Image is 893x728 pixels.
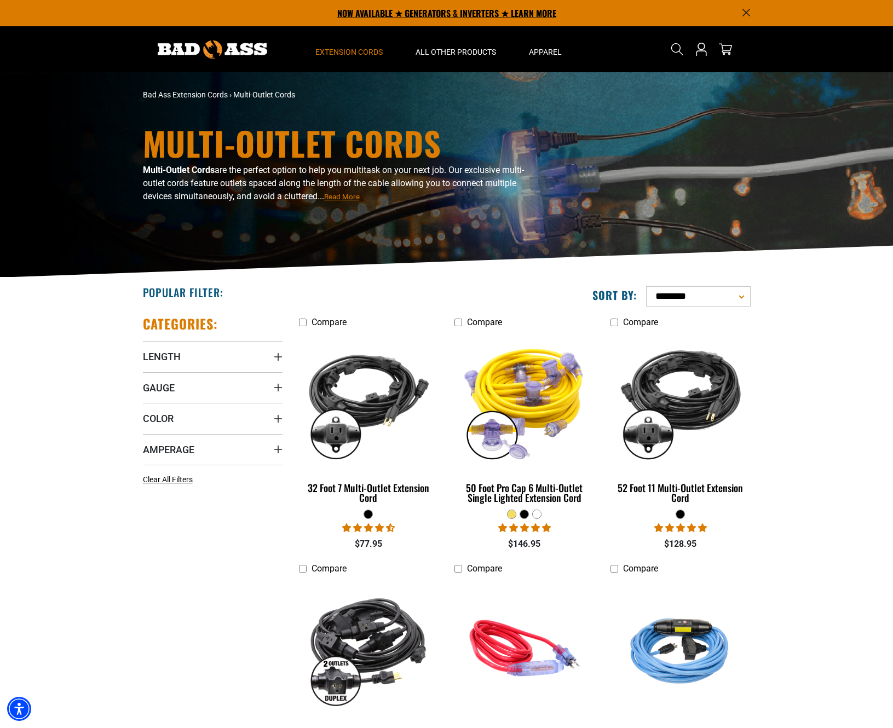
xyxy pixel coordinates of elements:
div: 32 Foot 7 Multi-Outlet Extension Cord [299,483,439,502]
span: › [229,90,232,99]
summary: All Other Products [399,26,512,72]
span: All Other Products [416,47,496,57]
span: Compare [312,317,347,327]
img: black [299,338,437,464]
span: Multi-Outlet Cords [233,90,295,99]
summary: Extension Cords [299,26,399,72]
summary: Length [143,341,283,372]
div: $77.95 [299,538,439,551]
div: Accessibility Menu [7,697,31,721]
b: Multi-Outlet Cords [143,165,215,175]
span: 4.74 stars [342,523,395,533]
span: Extension Cords [315,47,383,57]
img: red [456,585,594,710]
span: Read More [324,193,360,201]
a: black 52 Foot 11 Multi-Outlet Extension Cord [610,333,750,509]
span: Color [143,412,174,425]
span: Clear All Filters [143,475,193,484]
span: are the perfect option to help you multitask on your next job. Our exclusive multi-outlet cords f... [143,165,524,201]
summary: Color [143,403,283,434]
a: black 32 Foot 7 Multi-Outlet Extension Cord [299,333,439,509]
span: 4.80 stars [498,523,551,533]
span: Gauge [143,382,175,394]
img: black [299,585,437,710]
div: $128.95 [610,538,750,551]
img: Bad Ass Extension Cords [158,41,267,59]
img: yellow [456,338,594,464]
img: Light Blue [612,585,750,710]
span: 4.95 stars [654,523,707,533]
h1: Multi-Outlet Cords [143,126,543,159]
span: Compare [623,317,658,327]
h2: Popular Filter: [143,285,223,299]
div: $146.95 [454,538,594,551]
summary: Amperage [143,434,283,465]
summary: Search [669,41,686,58]
div: 50 Foot Pro Cap 6 Multi-Outlet Single Lighted Extension Cord [454,483,594,502]
nav: breadcrumbs [143,89,543,101]
span: Amperage [143,443,194,456]
summary: Gauge [143,372,283,403]
summary: Apparel [512,26,578,72]
h2: Categories: [143,315,218,332]
img: black [612,338,750,464]
a: Bad Ass Extension Cords [143,90,228,99]
span: Compare [623,563,658,574]
span: Compare [467,563,502,574]
span: Compare [467,317,502,327]
a: Open this option [693,26,710,72]
span: Apparel [529,47,562,57]
a: cart [717,43,734,56]
div: 52 Foot 11 Multi-Outlet Extension Cord [610,483,750,502]
a: Clear All Filters [143,474,197,486]
a: yellow 50 Foot Pro Cap 6 Multi-Outlet Single Lighted Extension Cord [454,333,594,509]
span: Compare [312,563,347,574]
span: Length [143,350,181,363]
label: Sort by: [592,288,637,302]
